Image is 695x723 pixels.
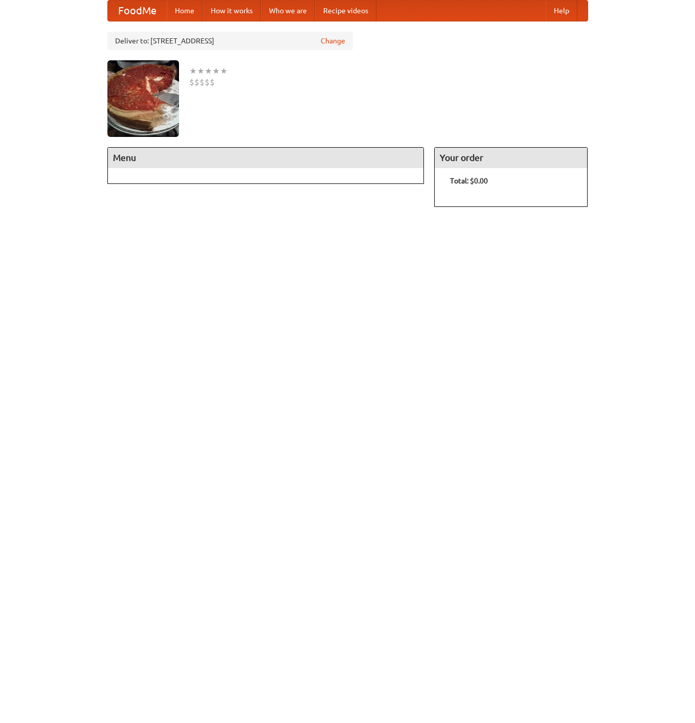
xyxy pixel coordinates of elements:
li: $ [205,77,210,88]
li: $ [199,77,205,88]
a: Help [546,1,577,21]
a: Who we are [261,1,315,21]
a: How it works [203,1,261,21]
li: ★ [205,65,212,77]
li: ★ [220,65,228,77]
a: FoodMe [108,1,167,21]
div: Deliver to: [STREET_ADDRESS] [107,32,353,50]
li: ★ [212,65,220,77]
li: ★ [197,65,205,77]
li: $ [189,77,194,88]
h4: Menu [108,148,424,168]
li: $ [210,77,215,88]
a: Recipe videos [315,1,376,21]
a: Home [167,1,203,21]
h4: Your order [435,148,587,168]
img: angular.jpg [107,60,179,137]
a: Change [321,36,345,46]
li: ★ [189,65,197,77]
li: $ [194,77,199,88]
b: Total: $0.00 [450,177,488,185]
